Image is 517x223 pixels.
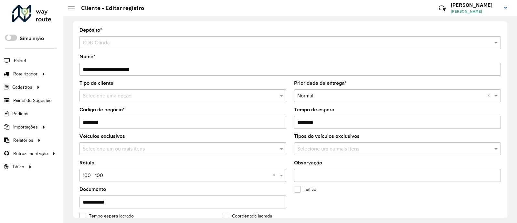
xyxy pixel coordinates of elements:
label: Veículos exclusivos [79,132,125,140]
label: Tempo espera lacrado [79,213,134,219]
label: Prioridade de entrega [294,79,347,87]
label: Rótulo [79,159,94,167]
span: Pedidos [12,110,28,117]
span: Importações [13,124,38,130]
h3: [PERSON_NAME] [451,2,499,8]
label: Inativo [294,186,316,193]
label: Observação [294,159,322,167]
label: Coordenada lacrada [223,213,272,219]
label: Documento [79,185,106,193]
a: Contato Rápido [435,1,449,15]
span: Tático [12,163,24,170]
label: Código de negócio [79,106,125,114]
label: Depósito [79,26,102,34]
label: Tipos de veículos exclusivos [294,132,360,140]
h2: Cliente - Editar registro [75,5,144,12]
label: Tempo de espera [294,106,334,114]
label: Nome [79,53,95,61]
span: Cadastros [12,84,32,91]
label: Simulação [20,35,44,42]
span: Painel [14,57,26,64]
span: Retroalimentação [13,150,48,157]
span: [PERSON_NAME] [451,8,499,14]
span: Roteirizador [13,71,37,77]
span: Clear all [487,92,493,100]
label: Tipo de cliente [79,79,113,87]
span: Relatórios [13,137,33,144]
span: Painel de Sugestão [13,97,52,104]
span: Clear all [273,172,278,179]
